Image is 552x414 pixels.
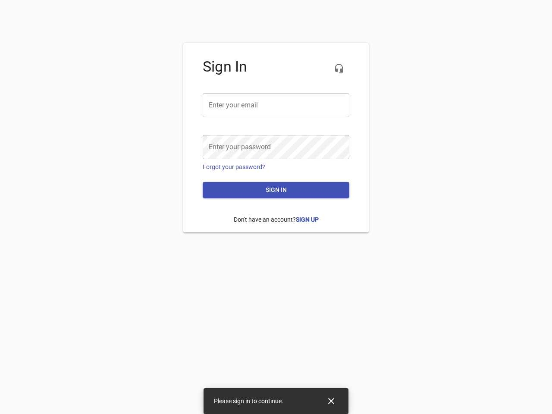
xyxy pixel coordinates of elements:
h4: Sign In [203,58,349,75]
button: Sign in [203,182,349,198]
p: Don't have an account? [203,209,349,231]
a: Forgot your password? [203,163,265,170]
span: Sign in [210,185,342,195]
span: Please sign in to continue. [214,398,283,405]
button: Live Chat [329,58,349,79]
a: Sign Up [296,216,319,223]
button: Close [321,391,342,411]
